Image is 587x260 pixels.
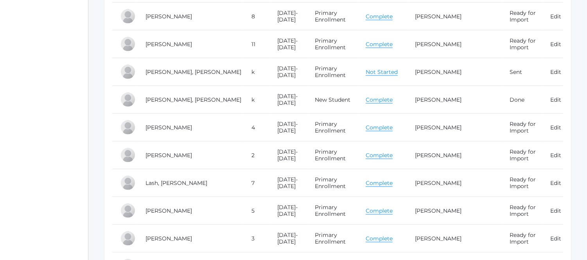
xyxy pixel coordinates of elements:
[145,68,241,75] a: [PERSON_NAME], [PERSON_NAME]
[120,231,136,246] div: Renee LeBlanc
[307,3,358,30] td: Primary Enrollment
[415,13,462,20] a: [PERSON_NAME]
[550,96,561,103] a: Edit
[502,3,542,30] td: Ready for Import
[502,30,542,58] td: Ready for Import
[145,41,192,48] a: [PERSON_NAME]
[550,235,561,242] a: Edit
[120,147,136,163] div: Ella Lash
[307,142,358,169] td: Primary Enrollment
[244,30,269,58] td: 11
[244,58,269,86] td: k
[145,207,192,214] a: [PERSON_NAME]
[307,225,358,253] td: Primary Enrollment
[120,203,136,219] div: Charis LeBlanc
[415,207,462,214] a: [PERSON_NAME]
[366,68,398,76] a: Not Started
[269,58,307,86] td: [DATE]-[DATE]
[550,13,561,20] a: Edit
[550,124,561,131] a: Edit
[145,152,192,159] a: [PERSON_NAME]
[366,41,393,48] a: Complete
[244,142,269,169] td: 2
[244,169,269,197] td: 7
[120,36,136,52] div: Kirsten Kay
[120,175,136,191] div: John Tyler Lash
[366,13,393,20] a: Complete
[502,225,542,253] td: Ready for Import
[550,68,561,75] a: Edit
[269,197,307,225] td: [DATE]-[DATE]
[244,225,269,253] td: 3
[120,9,136,24] div: Kylie Kay
[415,41,462,48] a: [PERSON_NAME]
[307,30,358,58] td: Primary Enrollment
[415,179,462,186] a: [PERSON_NAME]
[415,152,462,159] a: [PERSON_NAME]
[307,86,358,114] td: New Student
[244,114,269,142] td: 4
[415,235,462,242] a: [PERSON_NAME]
[269,114,307,142] td: [DATE]-[DATE]
[269,30,307,58] td: [DATE]-[DATE]
[145,179,207,186] a: Lash, [PERSON_NAME]
[269,169,307,197] td: [DATE]-[DATE]
[366,124,393,131] a: Complete
[366,235,393,242] a: Complete
[415,96,462,103] a: [PERSON_NAME]
[120,64,136,80] div: Turner Kosh
[269,142,307,169] td: [DATE]-[DATE]
[550,41,561,48] a: Edit
[366,207,393,215] a: Complete
[120,120,136,135] div: Luke Lash
[244,197,269,225] td: 5
[244,3,269,30] td: 8
[307,114,358,142] td: Primary Enrollment
[244,86,269,114] td: k
[269,225,307,253] td: [DATE]-[DATE]
[502,86,542,114] td: Done
[415,68,462,75] a: [PERSON_NAME]
[550,207,561,214] a: Edit
[138,86,244,114] td: [PERSON_NAME], [PERSON_NAME]
[145,124,192,131] a: [PERSON_NAME]
[502,142,542,169] td: Ready for Import
[145,235,192,242] a: [PERSON_NAME]
[145,13,192,20] a: [PERSON_NAME]
[502,197,542,225] td: Ready for Import
[269,3,307,30] td: [DATE]-[DATE]
[502,58,542,86] td: Sent
[502,114,542,142] td: Ready for Import
[366,96,393,104] a: Complete
[550,179,561,186] a: Edit
[502,169,542,197] td: Ready for Import
[550,152,561,159] a: Edit
[415,124,462,131] a: [PERSON_NAME]
[307,58,358,86] td: Primary Enrollment
[269,86,307,114] td: [DATE]-[DATE]
[366,179,393,187] a: Complete
[307,197,358,225] td: Primary Enrollment
[307,169,358,197] td: Primary Enrollment
[366,152,393,159] a: Complete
